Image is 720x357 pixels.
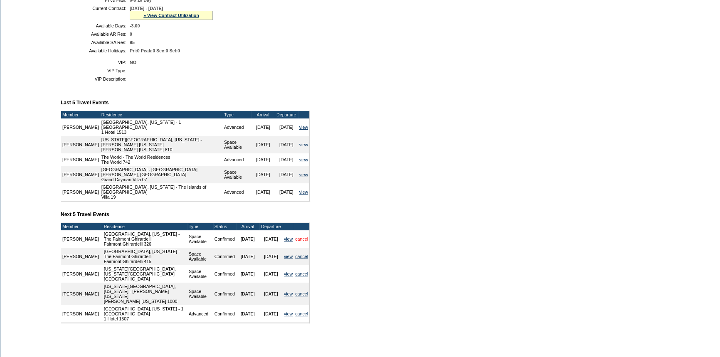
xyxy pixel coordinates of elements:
[295,254,308,259] a: cancel
[236,230,259,248] td: [DATE]
[252,111,275,118] td: Arrival
[61,100,108,106] b: Last 5 Travel Events
[100,166,223,183] td: [GEOGRAPHIC_DATA] - [GEOGRAPHIC_DATA][PERSON_NAME], [GEOGRAPHIC_DATA] Grand Cayman Villa 07
[61,118,100,136] td: [PERSON_NAME]
[284,291,293,296] a: view
[61,265,100,283] td: [PERSON_NAME]
[130,40,135,45] span: 95
[295,311,308,316] a: cancel
[61,305,100,323] td: [PERSON_NAME]
[64,32,126,37] td: Available AR Res:
[223,166,252,183] td: Space Available
[103,265,187,283] td: [US_STATE][GEOGRAPHIC_DATA], [US_STATE][GEOGRAPHIC_DATA] [GEOGRAPHIC_DATA]
[187,305,213,323] td: Advanced
[187,265,213,283] td: Space Available
[61,136,100,153] td: [PERSON_NAME]
[103,283,187,305] td: [US_STATE][GEOGRAPHIC_DATA], [US_STATE] - [PERSON_NAME] [US_STATE] [PERSON_NAME] [US_STATE] 1000
[64,68,126,73] td: VIP Type:
[252,166,275,183] td: [DATE]
[130,48,180,53] span: Pri:0 Peak:0 Sec:0 Sel:0
[64,60,126,65] td: VIP:
[252,118,275,136] td: [DATE]
[100,183,223,201] td: [GEOGRAPHIC_DATA], [US_STATE] - The Islands of [GEOGRAPHIC_DATA] Villa 19
[213,230,236,248] td: Confirmed
[143,13,199,18] a: » View Contract Utilization
[61,183,100,201] td: [PERSON_NAME]
[252,153,275,166] td: [DATE]
[61,283,100,305] td: [PERSON_NAME]
[259,230,283,248] td: [DATE]
[295,291,308,296] a: cancel
[64,76,126,81] td: VIP Description:
[130,23,140,28] span: -3.00
[213,248,236,265] td: Confirmed
[103,248,187,265] td: [GEOGRAPHIC_DATA], [US_STATE] - The Fairmont Ghirardelli Fairmont Ghirardelli 415
[103,230,187,248] td: [GEOGRAPHIC_DATA], [US_STATE] - The Fairmont Ghirardelli Fairmont Ghirardelli 326
[223,136,252,153] td: Space Available
[252,183,275,201] td: [DATE]
[64,23,126,28] td: Available Days:
[259,305,283,323] td: [DATE]
[61,153,100,166] td: [PERSON_NAME]
[61,166,100,183] td: [PERSON_NAME]
[275,111,298,118] td: Departure
[299,157,308,162] a: view
[275,136,298,153] td: [DATE]
[100,111,223,118] td: Residence
[236,283,259,305] td: [DATE]
[236,305,259,323] td: [DATE]
[64,6,126,20] td: Current Contract:
[103,223,187,230] td: Residence
[252,136,275,153] td: [DATE]
[259,248,283,265] td: [DATE]
[223,111,252,118] td: Type
[61,111,100,118] td: Member
[275,166,298,183] td: [DATE]
[187,283,213,305] td: Space Available
[299,125,308,130] a: view
[223,118,252,136] td: Advanced
[130,32,132,37] span: 0
[213,265,236,283] td: Confirmed
[130,60,136,65] span: NO
[187,223,213,230] td: Type
[284,236,293,241] a: view
[275,153,298,166] td: [DATE]
[295,271,308,276] a: cancel
[299,190,308,195] a: view
[236,223,259,230] td: Arrival
[213,223,236,230] td: Status
[187,230,213,248] td: Space Available
[61,212,109,217] b: Next 5 Travel Events
[100,153,223,166] td: The World - The World Residences The World 742
[130,6,163,11] span: [DATE] - [DATE]
[223,183,252,201] td: Advanced
[100,118,223,136] td: [GEOGRAPHIC_DATA], [US_STATE] - 1 [GEOGRAPHIC_DATA] 1 Hotel 1513
[275,183,298,201] td: [DATE]
[295,236,308,241] a: cancel
[187,248,213,265] td: Space Available
[259,283,283,305] td: [DATE]
[64,40,126,45] td: Available SA Res:
[64,48,126,53] td: Available Holidays:
[103,305,187,323] td: [GEOGRAPHIC_DATA], [US_STATE] - 1 [GEOGRAPHIC_DATA] 1 Hotel 1507
[100,136,223,153] td: [US_STATE][GEOGRAPHIC_DATA], [US_STATE] - [PERSON_NAME] [US_STATE] [PERSON_NAME] [US_STATE] 810
[284,254,293,259] a: view
[236,265,259,283] td: [DATE]
[299,172,308,177] a: view
[284,271,293,276] a: view
[61,248,100,265] td: [PERSON_NAME]
[275,118,298,136] td: [DATE]
[213,283,236,305] td: Confirmed
[284,311,293,316] a: view
[213,305,236,323] td: Confirmed
[61,223,100,230] td: Member
[259,265,283,283] td: [DATE]
[259,223,283,230] td: Departure
[223,153,252,166] td: Advanced
[236,248,259,265] td: [DATE]
[299,142,308,147] a: view
[61,230,100,248] td: [PERSON_NAME]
